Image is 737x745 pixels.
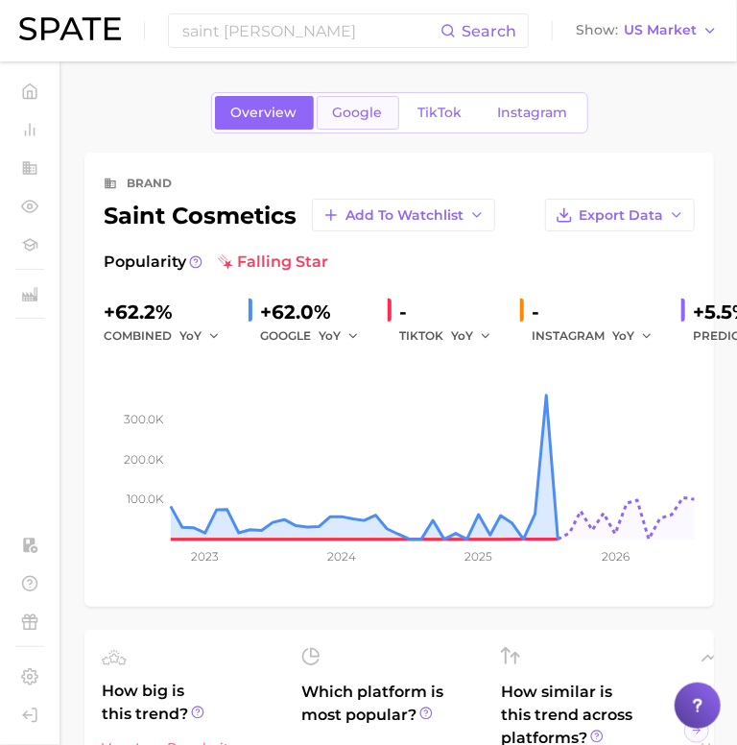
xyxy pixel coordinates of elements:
button: Export Data [545,199,695,231]
span: YoY [451,327,473,344]
span: YoY [319,327,341,344]
span: Add to Watchlist [345,207,464,224]
a: Instagram [482,96,584,130]
button: Scroll Right [684,718,709,743]
span: US Market [624,25,697,36]
span: YoY [612,327,634,344]
tspan: 2025 [465,549,493,564]
button: YoY [612,324,654,348]
div: - [532,297,666,327]
a: Log out. Currently logged in with e-mail jefeinstein@elfbeauty.com. [15,701,44,730]
a: Google [317,96,399,130]
span: TikTok [418,105,463,121]
span: How big is this trend? [102,680,278,727]
div: TIKTOK [399,324,505,348]
div: - [399,297,505,327]
button: YoY [451,324,492,348]
input: Search here for a brand, industry, or ingredient [180,14,440,47]
span: Instagram [498,105,568,121]
img: falling star [218,254,233,270]
tspan: 2026 [602,549,630,564]
button: YoY [179,324,221,348]
span: Show [576,25,618,36]
tspan: 2023 [191,549,219,564]
div: INSTAGRAM [532,324,666,348]
span: Google [333,105,383,121]
div: +62.0% [260,297,372,327]
img: SPATE [19,17,121,40]
div: +62.2% [104,297,233,327]
span: Export Data [579,207,663,224]
span: YoY [179,327,202,344]
a: Overview [215,96,314,130]
div: saint cosmetics [104,199,495,231]
div: brand [127,172,172,195]
tspan: 2024 [327,549,356,564]
span: Overview [231,105,297,121]
div: GOOGLE [260,324,372,348]
span: falling star [218,251,328,274]
button: ShowUS Market [571,18,723,43]
div: combined [104,324,233,348]
a: TikTok [402,96,479,130]
button: Add to Watchlist [312,199,495,231]
span: Search [462,22,516,40]
button: YoY [319,324,360,348]
span: Popularity [104,251,186,274]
